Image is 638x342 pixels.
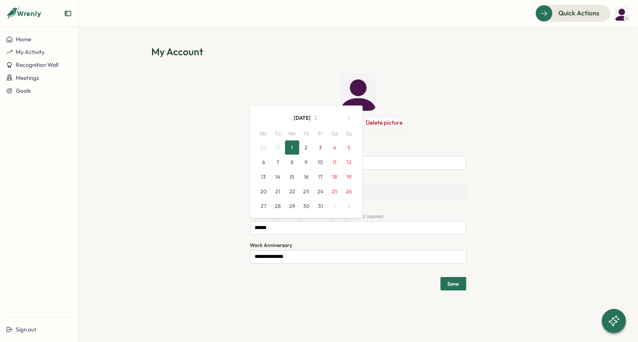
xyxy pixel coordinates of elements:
img: Osman Izfar [615,6,629,21]
button: 11 [328,155,342,169]
button: Save [440,277,466,291]
div: We [285,130,299,138]
button: 9 [299,155,314,169]
button: 12 [342,155,356,169]
button: 19 [342,170,356,184]
button: 20 [256,184,271,199]
div: Fr [314,130,328,138]
button: 2 [342,199,356,213]
button: 26 [342,184,356,199]
button: 6 [256,155,271,169]
button: 29 [285,199,299,213]
button: 14 [271,170,285,184]
button: 16 [299,170,314,184]
div: Mo [256,130,271,138]
button: Delete picture [361,117,408,129]
button: 7 [271,155,285,169]
div: Tu [271,130,285,138]
span: My Activity [16,48,45,56]
button: 17 [314,170,328,184]
div: Su [342,130,356,138]
button: 10 [314,155,328,169]
button: 15 [285,170,299,184]
button: 31 [314,199,328,213]
button: 2 [299,140,314,155]
button: 8 [285,155,299,169]
button: 1 [285,140,299,155]
button: 3 [314,140,328,155]
span: Save [448,281,459,286]
button: [DATE] [271,110,341,125]
button: 21 [271,184,285,199]
div: Th [299,130,314,138]
button: 28 [271,199,285,213]
span: Sign out [16,326,36,333]
button: 24 [314,184,328,199]
span: Meetings [16,74,39,81]
button: Expand sidebar [64,10,72,17]
img: Osman Izfar [339,73,377,111]
button: 25 [328,184,342,199]
button: 5 [342,140,356,155]
span: Recognition Wall [16,61,58,68]
button: 30 [299,199,314,213]
button: 18 [328,170,342,184]
button: 23 [299,184,314,199]
button: 13 [256,170,271,184]
span: Goals [16,87,31,94]
button: 22 [285,184,299,199]
span: Quick Actions [558,8,599,18]
div: Sa [328,130,342,138]
button: 1 [328,199,342,213]
label: Work Anniversary [250,241,293,250]
h1: My Account [152,45,565,58]
button: Quick Actions [535,5,610,21]
span: Home [16,36,31,43]
button: 27 [256,199,271,213]
button: 4 [328,140,342,155]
